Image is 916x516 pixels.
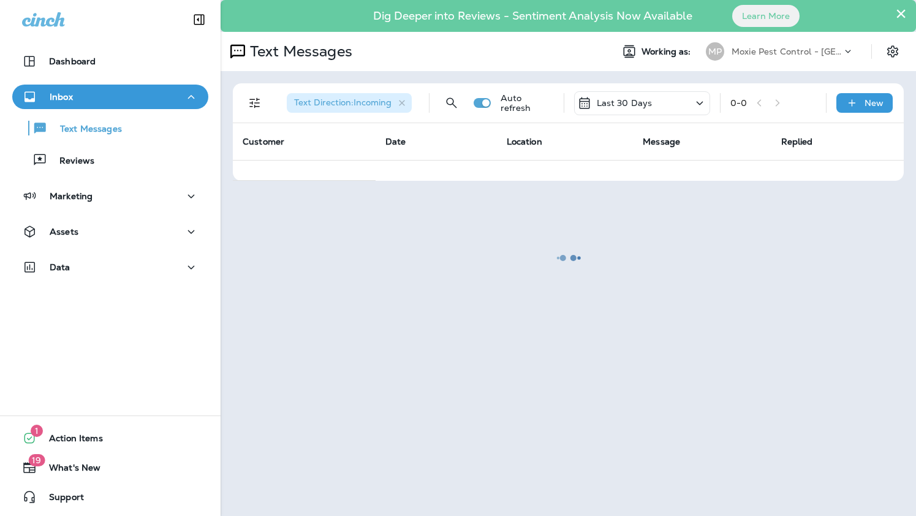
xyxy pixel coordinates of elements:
[182,7,216,32] button: Collapse Sidebar
[12,49,208,74] button: Dashboard
[12,219,208,244] button: Assets
[49,56,96,66] p: Dashboard
[31,425,43,437] span: 1
[12,455,208,480] button: 19What's New
[37,433,103,448] span: Action Items
[12,184,208,208] button: Marketing
[28,454,45,466] span: 19
[50,227,78,237] p: Assets
[12,85,208,109] button: Inbox
[37,463,100,477] span: What's New
[48,124,122,135] p: Text Messages
[50,92,73,102] p: Inbox
[12,426,208,450] button: 1Action Items
[37,492,84,507] span: Support
[12,485,208,509] button: Support
[865,98,884,108] p: New
[50,262,70,272] p: Data
[12,115,208,141] button: Text Messages
[12,147,208,173] button: Reviews
[47,156,94,167] p: Reviews
[12,255,208,279] button: Data
[50,191,93,201] p: Marketing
